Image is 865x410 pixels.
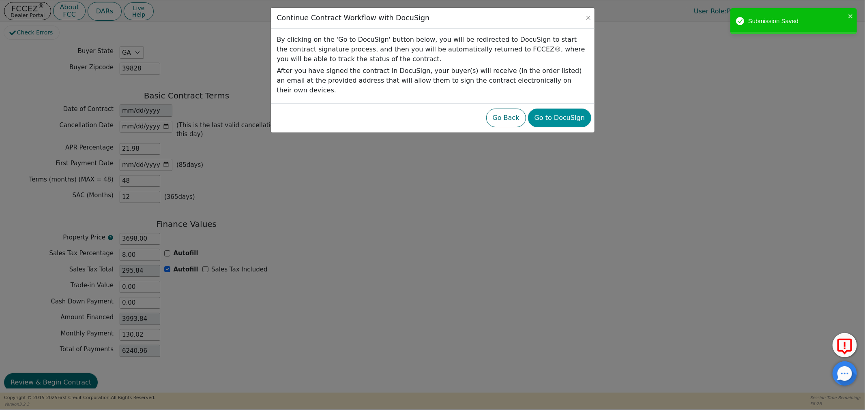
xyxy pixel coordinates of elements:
div: Submission Saved [748,17,846,26]
button: Go Back [486,109,526,127]
p: After you have signed the contract in DocuSign, your buyer(s) will receive (in the order listed) ... [277,66,588,95]
button: Report Error to FCC [833,333,857,357]
button: close [848,11,854,21]
p: By clicking on the 'Go to DocuSign' button below, you will be redirected to DocuSign to start the... [277,35,588,64]
button: Close [584,14,592,22]
h3: Continue Contract Workflow with DocuSign [277,14,430,22]
button: Go to DocuSign [528,109,591,127]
